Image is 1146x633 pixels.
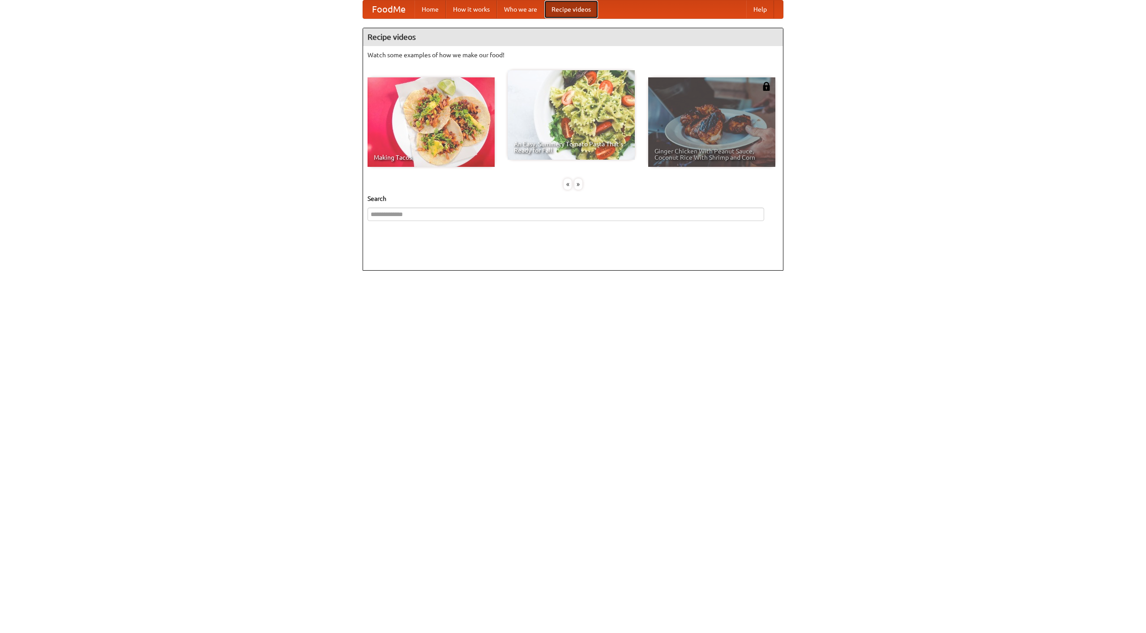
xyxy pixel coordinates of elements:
p: Watch some examples of how we make our food! [368,51,778,59]
h5: Search [368,194,778,203]
a: Who we are [497,0,544,18]
a: An Easy, Summery Tomato Pasta That's Ready for Fall [508,70,635,160]
a: Making Tacos [368,77,495,167]
a: Help [746,0,774,18]
a: FoodMe [363,0,415,18]
img: 483408.png [762,82,771,91]
span: Making Tacos [374,154,488,161]
span: An Easy, Summery Tomato Pasta That's Ready for Fall [514,141,629,153]
div: » [574,178,582,190]
h4: Recipe videos [363,28,783,46]
a: Recipe videos [544,0,598,18]
div: « [564,178,572,190]
a: Home [415,0,446,18]
a: How it works [446,0,497,18]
